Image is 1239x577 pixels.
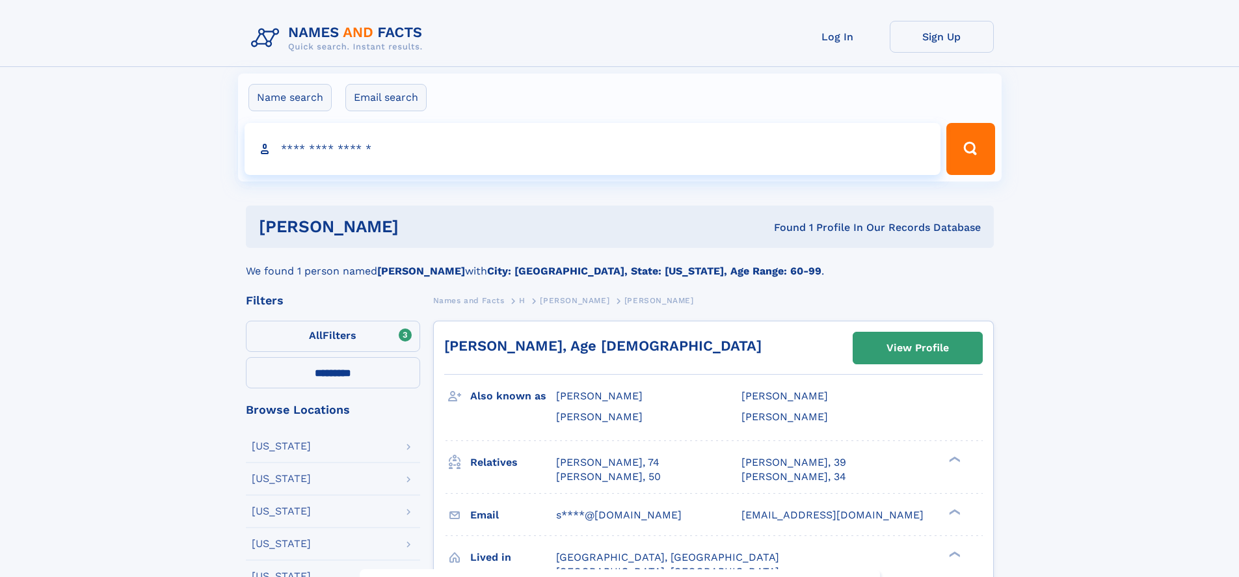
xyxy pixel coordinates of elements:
[886,333,949,363] div: View Profile
[556,455,659,470] a: [PERSON_NAME], 74
[741,509,924,521] span: [EMAIL_ADDRESS][DOMAIN_NAME]
[433,292,505,308] a: Names and Facts
[252,474,311,484] div: [US_STATE]
[470,504,556,526] h3: Email
[245,123,941,175] input: search input
[519,296,526,305] span: H
[946,123,994,175] button: Search Button
[519,292,526,308] a: H
[470,546,556,569] h3: Lived in
[741,410,828,423] span: [PERSON_NAME]
[556,551,779,563] span: [GEOGRAPHIC_DATA], [GEOGRAPHIC_DATA]
[540,292,609,308] a: [PERSON_NAME]
[246,21,433,56] img: Logo Names and Facts
[246,404,420,416] div: Browse Locations
[444,338,762,354] a: [PERSON_NAME], Age [DEMOGRAPHIC_DATA]
[246,321,420,352] label: Filters
[252,441,311,451] div: [US_STATE]
[246,248,994,279] div: We found 1 person named with .
[741,390,828,402] span: [PERSON_NAME]
[741,455,846,470] a: [PERSON_NAME], 39
[487,265,821,277] b: City: [GEOGRAPHIC_DATA], State: [US_STATE], Age Range: 60-99
[853,332,982,364] a: View Profile
[946,455,961,463] div: ❯
[259,219,587,235] h1: [PERSON_NAME]
[946,550,961,558] div: ❯
[252,506,311,517] div: [US_STATE]
[246,295,420,306] div: Filters
[946,507,961,516] div: ❯
[741,470,846,484] a: [PERSON_NAME], 34
[470,451,556,474] h3: Relatives
[540,296,609,305] span: [PERSON_NAME]
[556,470,661,484] a: [PERSON_NAME], 50
[248,84,332,111] label: Name search
[556,410,643,423] span: [PERSON_NAME]
[377,265,465,277] b: [PERSON_NAME]
[890,21,994,53] a: Sign Up
[624,296,694,305] span: [PERSON_NAME]
[586,221,981,235] div: Found 1 Profile In Our Records Database
[556,390,643,402] span: [PERSON_NAME]
[470,385,556,407] h3: Also known as
[345,84,427,111] label: Email search
[309,329,323,342] span: All
[252,539,311,549] div: [US_STATE]
[786,21,890,53] a: Log In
